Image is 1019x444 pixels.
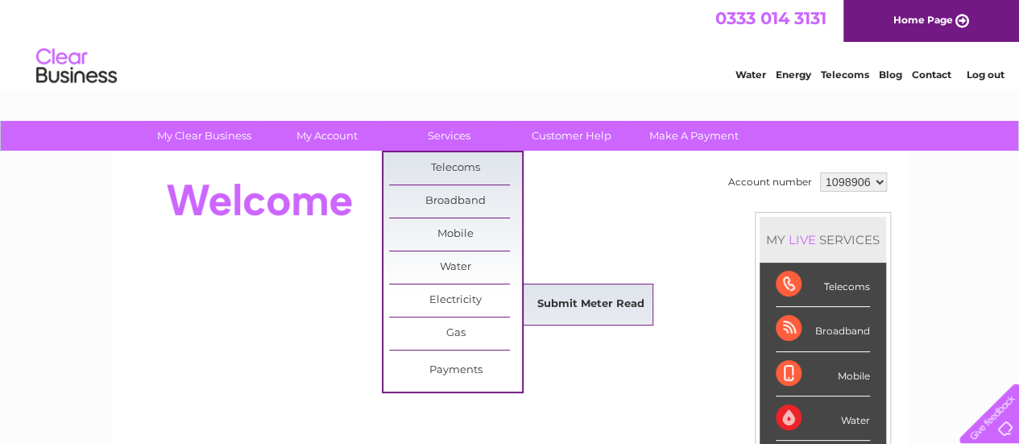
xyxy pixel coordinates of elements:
[389,284,522,317] a: Electricity
[389,317,522,350] a: Gas
[776,307,870,351] div: Broadband
[260,121,393,151] a: My Account
[130,9,891,78] div: Clear Business is a trading name of Verastar Limited (registered in [GEOGRAPHIC_DATA] No. 3667643...
[524,288,657,321] a: Submit Meter Read
[821,68,869,81] a: Telecoms
[505,121,638,151] a: Customer Help
[776,396,870,441] div: Water
[724,168,816,196] td: Account number
[776,263,870,307] div: Telecoms
[776,352,870,396] div: Mobile
[966,68,1004,81] a: Log out
[138,121,271,151] a: My Clear Business
[785,232,819,247] div: LIVE
[35,42,118,91] img: logo.png
[389,185,522,218] a: Broadband
[735,68,766,81] a: Water
[383,121,516,151] a: Services
[912,68,951,81] a: Contact
[760,217,886,263] div: MY SERVICES
[389,355,522,387] a: Payments
[715,8,826,28] a: 0333 014 3131
[389,152,522,185] a: Telecoms
[628,121,760,151] a: Make A Payment
[879,68,902,81] a: Blog
[776,68,811,81] a: Energy
[389,218,522,251] a: Mobile
[389,251,522,284] a: Water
